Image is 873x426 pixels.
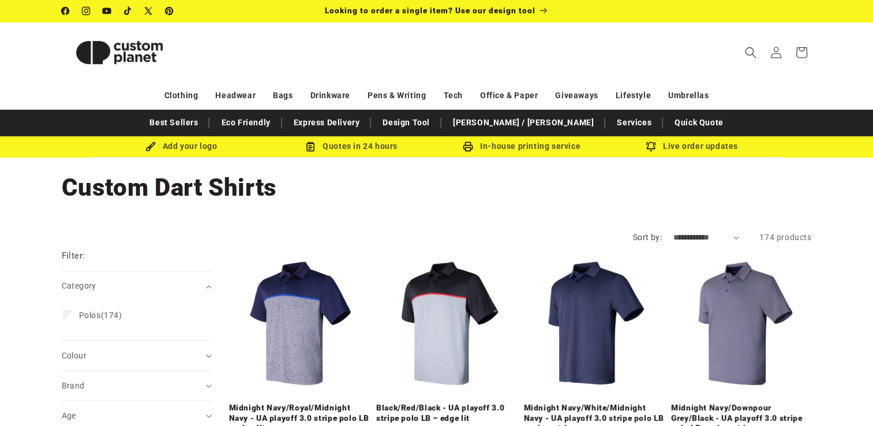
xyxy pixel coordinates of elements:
a: Design Tool [377,113,436,133]
span: Age [62,411,76,420]
summary: Colour (0 selected) [62,341,212,371]
span: Category [62,281,96,290]
div: Add your logo [96,139,267,154]
span: 174 products [759,233,811,242]
iframe: Chat Widget [680,301,873,426]
a: Lifestyle [616,85,651,106]
a: Express Delivery [288,113,366,133]
a: Office & Paper [480,85,538,106]
a: [PERSON_NAME] / [PERSON_NAME] [447,113,600,133]
img: Brush Icon [145,141,156,152]
img: Order Updates Icon [305,141,316,152]
h1: Custom Dart Shirts [62,172,812,203]
summary: Brand (0 selected) [62,371,212,401]
div: In-house printing service [437,139,607,154]
a: Services [611,113,657,133]
span: (174) [79,310,122,320]
img: Order updates [646,141,656,152]
a: Tech [443,85,462,106]
a: Umbrellas [668,85,709,106]
h2: Filter: [62,249,85,263]
a: Bags [273,85,293,106]
a: Black/Red/Black - UA playoff 3.0 stripe polo LB – edge lit [376,403,517,423]
span: Brand [62,381,85,390]
summary: Category (0 selected) [62,271,212,301]
div: Quotes in 24 hours [267,139,437,154]
span: Looking to order a single item? Use our design tool [325,6,535,15]
a: Best Sellers [144,113,204,133]
a: Custom Planet [57,22,181,83]
a: Quick Quote [669,113,729,133]
a: Pens & Writing [368,85,426,106]
a: Eco Friendly [215,113,276,133]
summary: Search [738,40,763,65]
span: Colour [62,351,87,360]
img: Custom Planet [62,27,177,79]
a: Drinkware [310,85,350,106]
a: Headwear [215,85,256,106]
img: In-house printing [463,141,473,152]
label: Sort by: [633,233,662,242]
a: Giveaways [555,85,598,106]
span: Polos [79,311,101,320]
div: Live order updates [607,139,777,154]
a: Clothing [164,85,198,106]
